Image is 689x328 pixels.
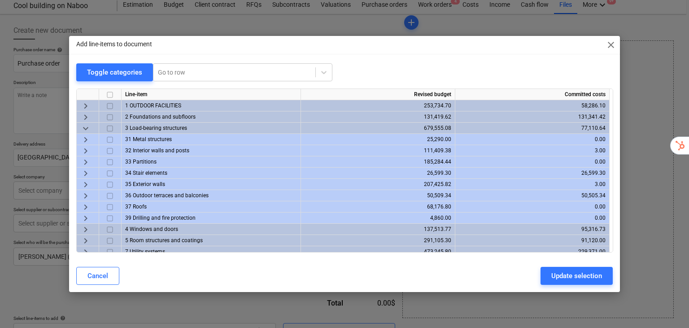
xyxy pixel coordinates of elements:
[125,170,167,176] span: 34 Stair elements
[125,159,157,165] span: 33 Partitions
[305,156,451,168] div: 185,284.44
[305,111,451,123] div: 131,419.62
[551,270,602,282] div: Update selection
[87,270,108,282] div: Cancel
[80,157,91,168] span: keyboard_arrow_right
[125,226,178,232] span: 4 Windows and doors
[125,125,187,131] span: 3 Load-bearing structures
[305,134,451,145] div: 25,290.00
[305,213,451,224] div: 4,860.00
[305,235,451,246] div: 291,105.30
[80,224,91,235] span: keyboard_arrow_right
[80,168,91,179] span: keyboard_arrow_right
[305,179,451,190] div: 207,425.82
[125,102,181,109] span: 1 OUTDOOR FACILITIES
[80,123,91,134] span: keyboard_arrow_down
[80,112,91,123] span: keyboard_arrow_right
[80,247,91,257] span: keyboard_arrow_right
[301,89,455,100] div: Revised budget
[455,89,610,100] div: Committed costs
[541,267,613,285] button: Update selection
[459,224,606,235] div: 95,316.73
[80,202,91,213] span: keyboard_arrow_right
[459,145,606,156] div: 3.00
[305,100,451,111] div: 253,734.70
[80,101,91,111] span: keyboard_arrow_right
[87,66,142,78] div: Toggle categories
[125,215,196,221] span: 39 Drilling and fire protection
[305,190,451,201] div: 50,509.34
[459,235,606,246] div: 91,120.00
[305,145,451,156] div: 111,409.38
[80,146,91,156] span: keyboard_arrow_right
[76,63,153,81] button: Toggle categories
[125,237,203,244] span: 5 Room structures and coatings
[125,114,196,120] span: 2 Foundations and subfloors
[80,213,91,224] span: keyboard_arrow_right
[305,168,451,179] div: 26,599.30
[80,179,91,190] span: keyboard_arrow_right
[80,235,91,246] span: keyboard_arrow_right
[459,156,606,168] div: 0.00
[125,181,165,187] span: 35 Exterior walls
[459,246,606,257] div: 229,371.00
[80,134,91,145] span: keyboard_arrow_right
[305,123,451,134] div: 679,555.08
[122,89,301,100] div: Line-item
[459,201,606,213] div: 0.00
[459,123,606,134] div: 77,110.64
[459,213,606,224] div: 0.00
[125,147,189,154] span: 32 Interior walls and posts
[459,190,606,201] div: 50,505.34
[76,267,119,285] button: Cancel
[305,224,451,235] div: 137,513.77
[459,111,606,123] div: 131,341.42
[125,248,165,255] span: 7 Utility systems
[459,168,606,179] div: 26,599.30
[459,179,606,190] div: 3.00
[606,40,616,50] span: close
[125,192,209,199] span: 36 Outdoor terraces and balconies
[125,136,172,142] span: 31 Metal structures
[459,134,606,145] div: 0.00
[305,201,451,213] div: 68,176.80
[459,100,606,111] div: 58,286.10
[305,246,451,257] div: 473,245.80
[80,191,91,201] span: keyboard_arrow_right
[125,204,147,210] span: 37 Roofs
[76,40,152,49] p: Add line-items to document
